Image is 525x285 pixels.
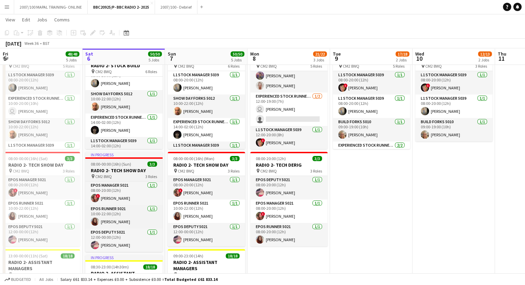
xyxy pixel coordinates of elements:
[14,0,88,14] button: 2007/100 MAPAL TRAINING- ONLINE
[333,141,410,175] app-card-role: Experienced Stock Runner 50122/209:00-19:00 (10h)
[3,259,80,272] h3: RADIO 2- ASSISTANT MANAGERS
[85,62,163,69] h3: RADIO 2- STOCK BUILD
[250,51,259,57] span: Mon
[13,272,29,277] span: CM2 8WQ
[415,118,493,141] app-card-role: Build Forks 50101/109:00-19:00 (10h)[PERSON_NAME]
[312,156,322,161] span: 3/3
[498,51,506,57] span: Thu
[168,118,245,141] app-card-role: Experienced Stock Runner 50121/114:00-02:00 (12h)[PERSON_NAME]
[260,168,277,174] span: CM2 8WQ
[256,156,286,161] span: 08:00-20:00 (12h)
[85,114,163,137] app-card-role: Experienced Stock Runner 50121/114:00-02:00 (12h)[PERSON_NAME]
[260,63,277,69] span: CM2 8WQ
[85,51,93,57] span: Sat
[178,168,194,174] span: CM2 8WQ
[173,253,203,258] span: 09:00-23:00 (14h)
[38,277,55,282] span: All jobs
[148,57,162,62] div: 5 Jobs
[415,95,493,118] app-card-role: L1 Stock Manager 50391/108:00-20:00 (12h)[PERSON_NAME]
[3,95,80,118] app-card-role: Experienced Stock Runner 50121/110:00-20:00 (10h) [PERSON_NAME]
[65,156,75,161] span: 3/3
[84,55,93,62] span: 6
[85,270,163,283] h3: RADIO 2- ASSISTANT MANAGERS
[250,47,328,149] app-job-card: 08:00-20:00 (12h)6/7RADIO 2- STOCK DERIG CM2 8WQ5 Roles[PERSON_NAME]Experienced Stock Runner 5012...
[3,152,80,246] app-job-card: 08:00-00:00 (16h) (Sat)3/3RADIO 2- TECH SHOW DAY CM2 8WQ3 RolesEPOS Manager 50211/108:00-20:00 (1...
[333,71,410,95] app-card-role: L1 Stock Manager 50391/108:00-20:00 (12h)![PERSON_NAME]
[60,277,217,282] div: Salary £61 833.14 + Expenses £0.00 + Subsistence £0.00 =
[85,152,163,252] app-job-card: In progress08:00-00:00 (16h) (Sun)3/3RADIO 2- TECH SHOW DAY CM2 8WQ3 RolesEPOS Manager 50211/108:...
[85,228,163,252] app-card-role: EPOS Deputy 50211/112:00-00:00 (12h)[PERSON_NAME]
[63,272,75,277] span: 4 Roles
[13,63,29,69] span: CM2 8WQ
[168,199,245,223] app-card-role: EPOS Runner 50211/110:00-22:00 (12h)[PERSON_NAME]
[231,57,244,62] div: 5 Jobs
[178,63,194,69] span: CM2 8WQ
[415,51,424,57] span: Wed
[3,199,80,223] app-card-role: EPOS Runner 50211/110:00-22:00 (12h)[PERSON_NAME]
[475,63,487,69] span: 3 Roles
[3,276,32,283] button: Budgeted
[168,152,245,246] app-job-card: 08:00-00:00 (16h) (Mon)3/3RADIO 2- TECH SHOW DAY CM2 8WQ3 RolesEPOS Manager 50211/108:00-20:00 (1...
[148,51,162,57] span: 50/50
[333,47,410,149] app-job-card: 08:00-20:00 (12h)6/7RADIO 2- STOCK DERIG CM2 8WQ5 RolesL1 Stock Manager 50391/108:00-20:00 (12h)!...
[415,47,493,141] app-job-card: 08:00-20:00 (12h)3/3RADIO 2- STOCK DERIG CM2 8WQ3 RolesL1 Stock Manager 50391/108:00-20:00 (12h)!...
[168,162,245,168] h3: RADIO 2- TECH SHOW DAY
[85,137,163,160] app-card-role: L1 Stock Manager 50391/114:00-02:00 (12h)
[426,83,430,88] span: !
[396,51,409,57] span: 17/18
[3,176,80,199] app-card-role: EPOS Manager 50211/108:00-20:00 (12h)![PERSON_NAME]
[415,71,493,95] app-card-role: L1 Stock Manager 50391/108:00-20:00 (12h)![PERSON_NAME]
[85,181,163,205] app-card-role: EPOS Manager 50211/108:00-20:00 (12h)![PERSON_NAME]
[178,188,183,193] span: !
[143,264,157,269] span: 18/18
[333,51,341,57] span: Tue
[173,156,214,161] span: 08:00-00:00 (16h) (Mon)
[66,57,79,62] div: 5 Jobs
[425,63,442,69] span: CM2 8WQ
[43,41,50,46] div: BST
[226,253,240,258] span: 18/18
[91,264,129,269] span: 08:30-23:00 (14h30m)
[313,51,327,57] span: 21/22
[3,118,80,141] app-card-role: Show Day Forks 50121/110:00-22:00 (12h)[PERSON_NAME]
[22,17,30,23] span: Edit
[333,95,410,118] app-card-role: L1 Stock Manager 50391/108:00-20:00 (12h)[PERSON_NAME]
[168,51,176,57] span: Sun
[13,168,29,174] span: CM2 8WQ
[478,51,492,57] span: 12/13
[88,0,155,14] button: BBC20925/P- BBC RADIO 2- 2025
[6,40,21,47] div: [DATE]
[168,141,245,165] app-card-role: L1 Stock Manager 50391/114:00-02:00 (12h)
[96,194,100,198] span: !
[63,63,75,69] span: 5 Roles
[13,188,18,193] span: !
[85,255,163,260] div: In progress
[3,15,18,24] a: View
[3,71,80,95] app-card-role: L1 Stock Manager 50391/108:00-20:00 (12h)[PERSON_NAME]
[147,161,157,167] span: 3/3
[3,47,80,149] app-job-card: 08:00-02:00 (18h) (Sat)5/5RADIO 2- STOCK BUILD CM2 8WQ5 RolesL1 Stock Manager 50391/108:00-20:00 ...
[230,156,240,161] span: 3/3
[168,95,245,118] app-card-role: Show Day Forks 50121/110:00-22:00 (12h)[PERSON_NAME]
[91,161,131,167] span: 08:00-00:00 (16h) (Sun)
[261,212,265,216] span: !
[250,223,328,246] app-card-role: EPOS Runner 50211/108:00-20:00 (12h)[PERSON_NAME]
[85,90,163,114] app-card-role: Show Day Forks 50121/110:00-22:00 (12h)[PERSON_NAME]
[6,17,15,23] span: View
[168,259,245,272] h3: RADIO 2- ASSISTANT MANAGERS
[228,63,240,69] span: 6 Roles
[310,63,322,69] span: 5 Roles
[249,55,259,62] span: 8
[8,253,48,258] span: 13:00-00:00 (11h) (Sat)
[85,152,163,157] div: In progress
[85,47,163,149] div: In progress08:00-02:00 (18h) (Sun)7/7RADIO 2- STOCK BUILD CM2 8WQ6 Roles [PERSON_NAME]![PERSON_NA...
[3,141,80,165] app-card-role: L1 Stock Manager 50391/114:00-02:00 (12h)
[168,47,245,149] div: 08:00-02:00 (18h) (Mon)7/7RADIO 2- STOCK BUILD CM2 8WQ6 Roles08:00-20:00 (12h) [PERSON_NAME]![PER...
[313,57,327,62] div: 3 Jobs
[8,156,48,161] span: 08:00-00:00 (16h) (Sat)
[178,272,194,277] span: CM2 8WQ
[95,69,112,74] span: CM2 8WQ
